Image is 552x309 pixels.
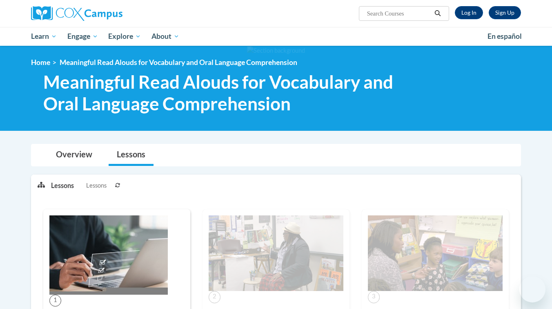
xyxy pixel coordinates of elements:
[67,31,98,41] span: Engage
[51,181,74,190] p: Lessons
[247,46,305,55] img: Section background
[19,27,533,46] div: Main menu
[49,215,168,295] img: Course Image
[209,291,220,303] span: 2
[62,27,103,46] a: Engage
[487,32,522,40] span: En español
[49,295,61,307] span: 1
[60,58,297,67] span: Meaningful Read Alouds for Vocabulary and Oral Language Comprehension
[31,58,50,67] a: Home
[86,181,107,190] span: Lessons
[489,6,521,19] a: Register
[432,9,444,18] button: Search
[109,144,154,166] a: Lessons
[146,27,185,46] a: About
[368,291,380,303] span: 3
[31,31,57,41] span: Learn
[31,6,186,21] a: Cox Campus
[103,27,146,46] a: Explore
[26,27,62,46] a: Learn
[108,31,141,41] span: Explore
[482,28,527,45] a: En español
[151,31,179,41] span: About
[209,215,343,291] img: Course Image
[366,9,432,18] input: Search Courses
[43,71,408,114] span: Meaningful Read Alouds for Vocabulary and Oral Language Comprehension
[519,276,545,302] iframe: Button to launch messaging window
[455,6,483,19] a: Log In
[368,215,503,291] img: Course Image
[48,144,100,166] a: Overview
[31,6,122,21] img: Cox Campus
